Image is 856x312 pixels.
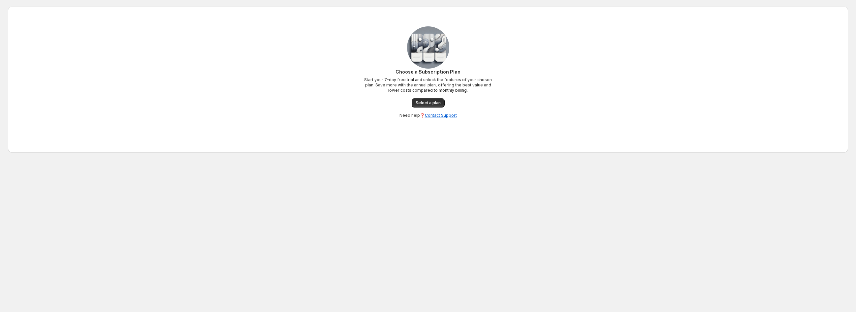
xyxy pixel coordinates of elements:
[399,113,457,118] p: Need help❓
[412,98,445,108] a: Select a plan
[416,100,441,106] span: Select a plan
[822,269,853,300] iframe: Tidio Chat
[425,113,457,118] a: Contact Support
[362,77,494,93] p: Start your 7-day free trial and unlock the features of your chosen plan. Save more with the annua...
[362,69,494,75] p: Choose a Subscription Plan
